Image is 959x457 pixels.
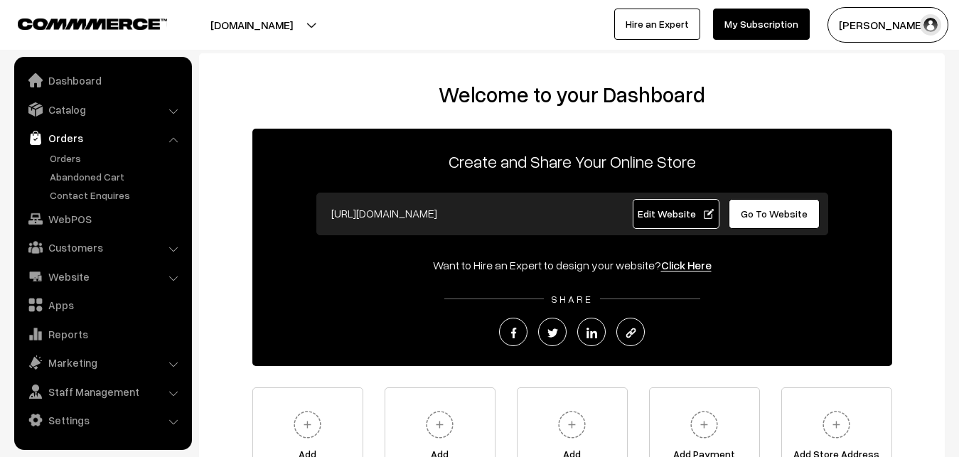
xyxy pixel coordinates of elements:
[46,188,187,203] a: Contact Enquires
[18,264,187,289] a: Website
[544,293,600,305] span: SHARE
[18,125,187,151] a: Orders
[713,9,810,40] a: My Subscription
[252,149,892,174] p: Create and Share Your Online Store
[741,208,808,220] span: Go To Website
[18,379,187,404] a: Staff Management
[18,350,187,375] a: Marketing
[288,405,327,444] img: plus.svg
[252,257,892,274] div: Want to Hire an Expert to design your website?
[920,14,941,36] img: user
[18,407,187,433] a: Settings
[18,97,187,122] a: Catalog
[827,7,948,43] button: [PERSON_NAME]
[46,151,187,166] a: Orders
[18,321,187,347] a: Reports
[18,206,187,232] a: WebPOS
[18,14,142,31] a: COMMMERCE
[817,405,856,444] img: plus.svg
[46,169,187,184] a: Abandoned Cart
[18,18,167,29] img: COMMMERCE
[633,199,719,229] a: Edit Website
[552,405,591,444] img: plus.svg
[213,82,931,107] h2: Welcome to your Dashboard
[638,208,714,220] span: Edit Website
[18,235,187,260] a: Customers
[18,292,187,318] a: Apps
[18,68,187,93] a: Dashboard
[685,405,724,444] img: plus.svg
[661,258,712,272] a: Click Here
[614,9,700,40] a: Hire an Expert
[729,199,820,229] a: Go To Website
[420,405,459,444] img: plus.svg
[161,7,343,43] button: [DOMAIN_NAME]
